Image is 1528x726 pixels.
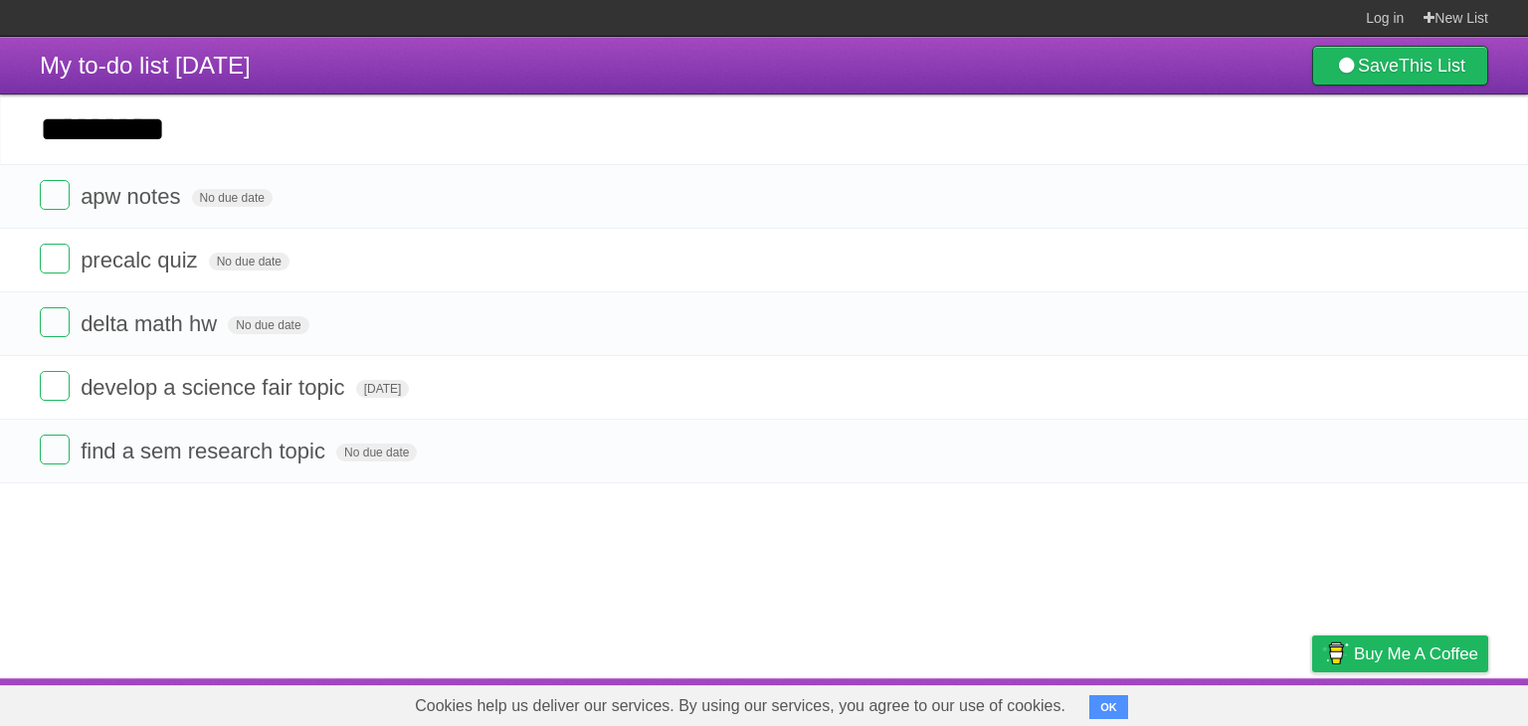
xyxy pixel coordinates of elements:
[228,316,308,334] span: No due date
[192,189,273,207] span: No due date
[40,435,70,464] label: Done
[395,686,1085,726] span: Cookies help us deliver our services. By using our services, you agree to our use of cookies.
[1286,683,1338,721] a: Privacy
[40,307,70,337] label: Done
[1312,635,1488,672] a: Buy me a coffee
[209,253,289,271] span: No due date
[81,439,330,463] span: find a sem research topic
[81,311,222,336] span: delta math hw
[1354,636,1478,671] span: Buy me a coffee
[40,244,70,273] label: Done
[336,444,417,461] span: No due date
[1048,683,1089,721] a: About
[40,52,251,79] span: My to-do list [DATE]
[356,380,410,398] span: [DATE]
[40,180,70,210] label: Done
[1322,636,1349,670] img: Buy me a coffee
[81,375,349,400] span: develop a science fair topic
[1219,683,1262,721] a: Terms
[40,371,70,401] label: Done
[1312,46,1488,86] a: SaveThis List
[1399,56,1465,76] b: This List
[1113,683,1194,721] a: Developers
[1363,683,1488,721] a: Suggest a feature
[81,248,202,272] span: precalc quiz
[1089,695,1128,719] button: OK
[81,184,185,209] span: apw notes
